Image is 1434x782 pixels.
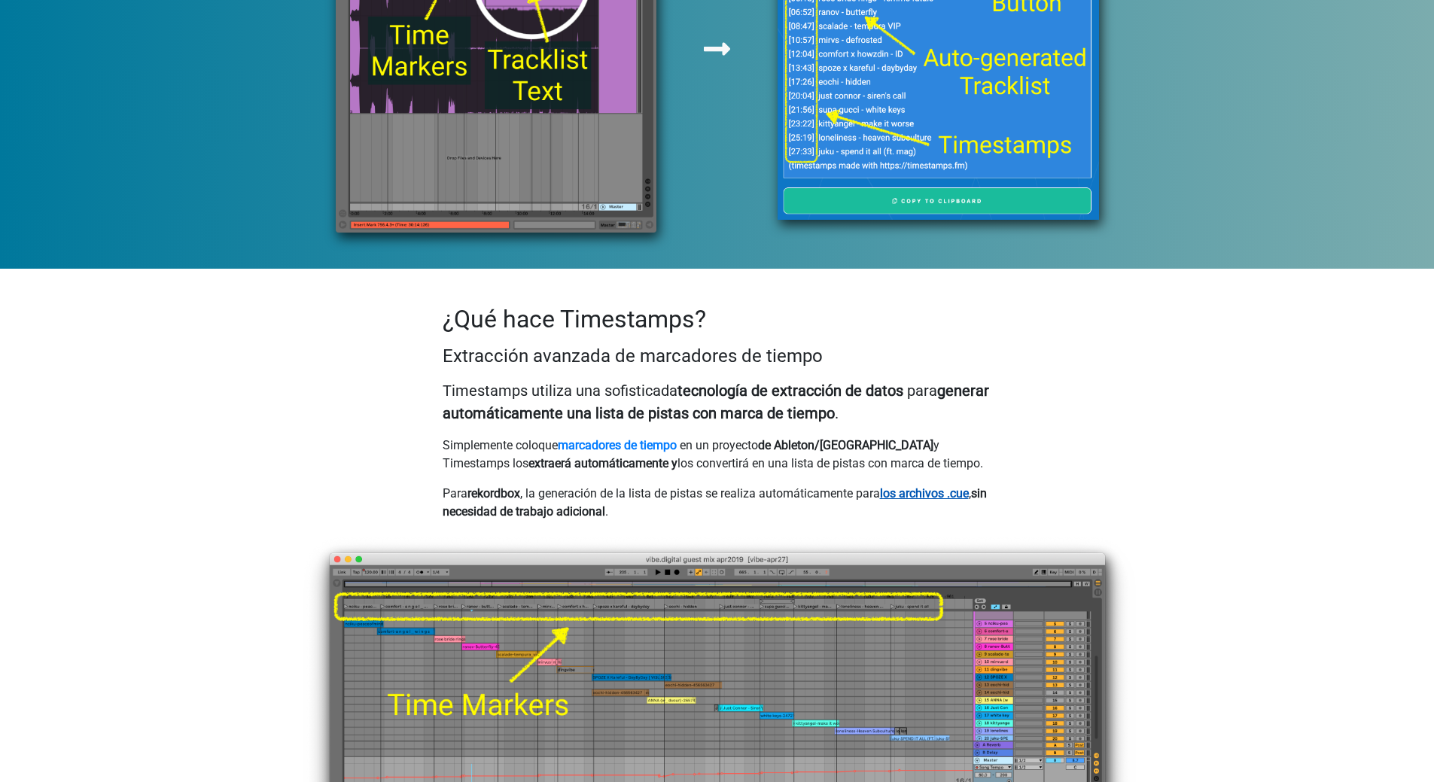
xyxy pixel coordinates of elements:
[520,486,880,501] font: , la generación de la lista de pistas se realiza automáticamente para
[680,438,758,452] font: en un proyecto
[443,345,823,367] font: Extracción avanzada de marcadores de tiempo
[969,486,971,501] font: ,
[443,382,677,400] font: Timestamps utiliza una sofisticada
[758,438,933,452] font: de Ableton/[GEOGRAPHIC_DATA]
[528,456,677,470] font: extraerá automáticamente y
[558,438,677,452] a: marcadores de tiempo
[907,382,937,400] font: para
[605,504,608,519] font: .
[443,486,467,501] font: Para
[835,404,839,422] font: .
[443,438,939,470] font: y Timestamps los
[443,486,987,519] font: sin necesidad de trabajo adicional
[1359,707,1416,764] iframe: Controlador de chat del widget Drift
[443,382,989,422] font: generar automáticamente una lista de pistas con marca de tiempo
[467,486,520,501] font: rekordbox
[677,456,983,470] font: los convertirá en una lista de pistas con marca de tiempo.
[443,438,558,452] font: Simplemente coloque
[443,305,706,333] font: ¿Qué hace Timestamps?
[880,486,969,501] a: los archivos .cue
[677,382,903,400] font: tecnología de extracción de datos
